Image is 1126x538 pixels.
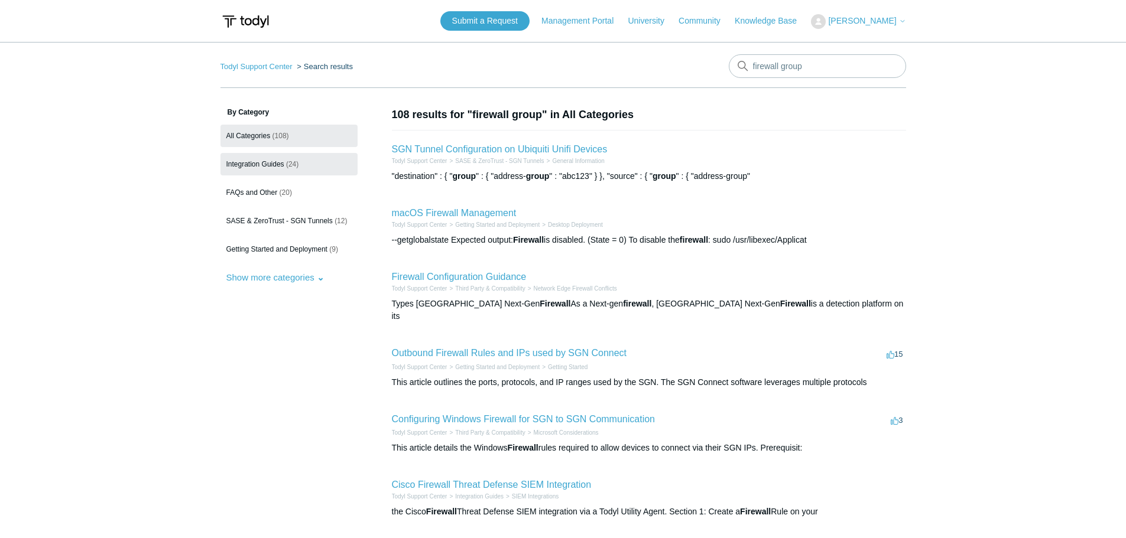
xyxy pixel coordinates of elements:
em: group [653,171,676,181]
a: SASE & ZeroTrust - SGN Tunnels (12) [220,210,358,232]
span: 15 [887,350,903,358]
h3: By Category [220,107,358,118]
li: Desktop Deployment [540,220,603,229]
div: This article outlines the ports, protocols, and IP ranges used by the SGN. The SGN Connect softwa... [392,376,906,389]
a: Todyl Support Center [392,493,447,500]
a: Integration Guides [455,493,504,500]
li: Third Party & Compatibility [447,428,525,437]
input: Search [729,54,906,78]
em: Firewall [426,507,457,516]
li: Todyl Support Center [392,492,447,501]
a: Network Edge Firewall Conflicts [534,285,617,292]
li: Search results [294,62,353,71]
li: Todyl Support Center [392,284,447,293]
a: SIEM Integrations [512,493,559,500]
a: macOS Firewall Management [392,208,517,218]
a: Todyl Support Center [220,62,293,71]
li: Getting Started [540,363,588,371]
li: Getting Started and Deployment [447,220,540,229]
li: SASE & ZeroTrust - SGN Tunnels [447,156,544,165]
a: Community [679,15,732,27]
a: Knowledge Base [735,15,809,27]
button: Show more categories [220,266,330,288]
a: All Categories (108) [220,125,358,147]
a: Third Party & Compatibility [455,429,525,436]
a: Configuring Windows Firewall for SGN to SGN Communication [392,414,655,424]
span: 3 [891,416,903,425]
div: --getglobalstate Expected output: is disabled. (State = 0) To disable the : sudo /usr/libexec/App... [392,234,906,246]
div: Types [GEOGRAPHIC_DATA] Next-Gen As a Next-gen , [GEOGRAPHIC_DATA] Next-Gen is a detection platfo... [392,298,906,322]
h1: 108 results for "firewall group" in All Categories [392,107,906,123]
a: Getting Started and Deployment [455,221,540,228]
a: SASE & ZeroTrust - SGN Tunnels [455,158,544,164]
li: Todyl Support Center [392,363,447,371]
a: Todyl Support Center [392,158,447,164]
img: Todyl Support Center Help Center home page [220,11,271,32]
span: Getting Started and Deployment [226,245,327,253]
span: (108) [272,132,289,140]
a: FAQs and Other (20) [220,181,358,204]
a: Management Portal [541,15,625,27]
a: Getting Started and Deployment (9) [220,238,358,260]
a: Getting Started and Deployment [455,364,540,370]
span: All Categories [226,132,271,140]
a: Cisco Firewall Threat Defense SIEM Integration [392,480,592,490]
span: (24) [286,160,298,168]
a: Todyl Support Center [392,221,447,228]
li: Integration Guides [447,492,504,501]
li: Todyl Support Center [392,428,447,437]
a: Desktop Deployment [548,221,603,228]
span: SASE & ZeroTrust - SGN Tunnels [226,217,333,225]
li: Todyl Support Center [392,220,447,229]
span: FAQs and Other [226,188,278,197]
em: Firewall [780,299,811,308]
li: Todyl Support Center [220,62,295,71]
em: Firewall [513,235,544,244]
span: (9) [329,245,338,253]
a: Todyl Support Center [392,285,447,292]
span: Integration Guides [226,160,284,168]
em: firewall [623,299,651,308]
a: SGN Tunnel Configuration on Ubiquiti Unifi Devices [392,144,608,154]
em: Firewall [740,507,771,516]
a: Getting Started [548,364,588,370]
span: (20) [280,188,292,197]
li: Todyl Support Center [392,156,447,165]
div: This article details the Windows rules required to allow devices to connect via their SGN IPs. Pr... [392,442,906,454]
a: Microsoft Considerations [534,429,599,436]
a: Submit a Request [440,11,530,31]
em: Firewall [508,443,538,452]
li: Network Edge Firewall Conflicts [525,284,617,293]
a: Todyl Support Center [392,364,447,370]
a: Todyl Support Center [392,429,447,436]
a: General Information [552,158,604,164]
div: the Cisco Threat Defense SIEM integration via a Todyl Utility Agent. Section 1: Create a Rule on ... [392,506,906,518]
em: firewall [680,235,708,244]
li: Getting Started and Deployment [447,363,540,371]
em: group [452,171,476,181]
li: Third Party & Compatibility [447,284,525,293]
div: "destination" : { " " : { "address- " : "abc123" } }, "source" : { " " : { "address-group" [392,170,906,182]
a: Third Party & Compatibility [455,285,525,292]
em: Firewall [540,299,570,308]
span: (12) [335,217,347,225]
a: Firewall Configuration Guidance [392,272,527,282]
li: General Information [544,156,605,165]
button: [PERSON_NAME] [811,14,906,29]
a: Integration Guides (24) [220,153,358,175]
em: group [526,171,550,181]
li: SIEM Integrations [504,492,559,501]
a: University [628,15,676,27]
span: [PERSON_NAME] [828,16,896,25]
li: Microsoft Considerations [525,428,599,437]
a: Outbound Firewall Rules and IPs used by SGN Connect [392,348,627,358]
